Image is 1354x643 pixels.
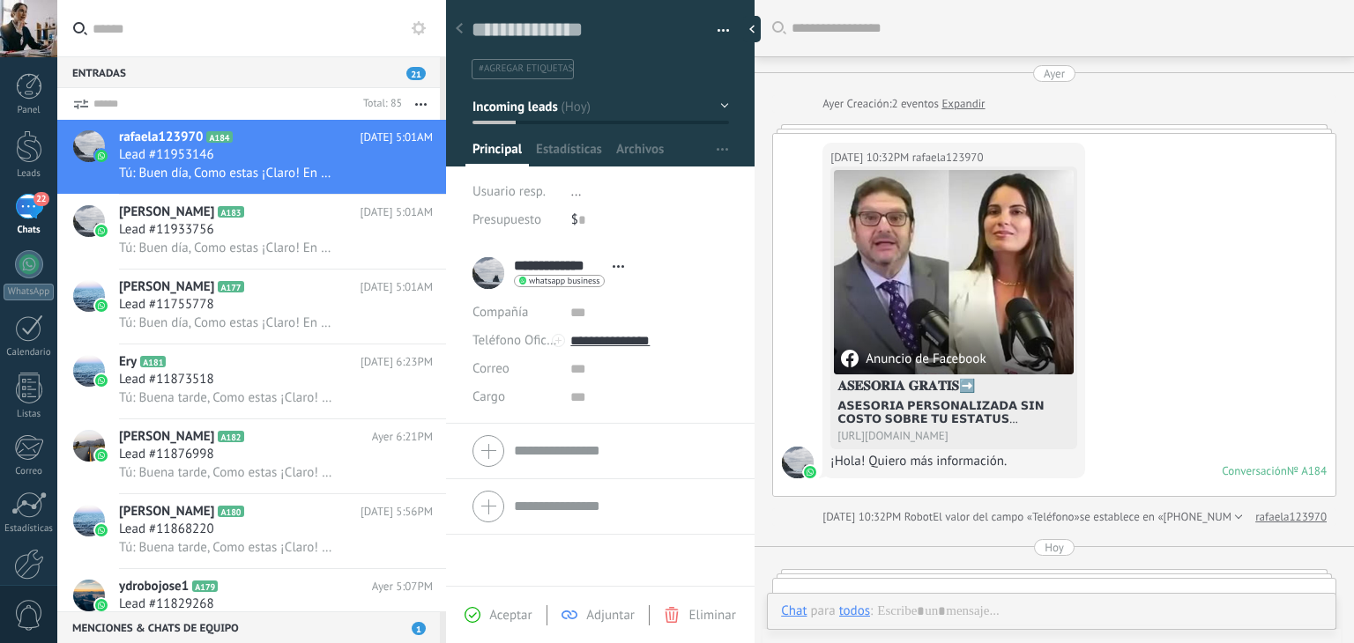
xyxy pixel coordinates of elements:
[57,270,446,344] a: avataricon[PERSON_NAME]A177[DATE] 5:01AMLead #11755778Tú: Buen día, Como estas ¡Claro! En el tran...
[57,494,446,568] a: avataricon[PERSON_NAME]A180[DATE] 5:56PMLead #11868220Tú: Buena tarde, Como estas ¡Claro! En un m...
[218,431,243,442] span: A182
[361,503,433,521] span: [DATE] 5:56PM
[95,449,108,462] img: icon
[830,149,911,166] div: [DATE] 10:32PM
[119,539,336,556] span: Tú: Buena tarde, Como estas ¡Claro! En un momento el Abogado se comunicara contigo para darte tu ...
[870,602,873,620] span: :
[406,67,426,80] span: 21
[119,240,336,256] span: Tú: Buen día, Como estas ¡Claro! En el transcurso de la [DATE] el Abogado se comunicara contigo p...
[837,399,1070,425] div: 𝗔𝗦𝗘𝗦𝗢𝗥𝗜𝗔 𝗣𝗘𝗥𝗦𝗢𝗡𝗔𝗟𝗜𝗭𝗔𝗗𝗔 𝗦𝗜𝗡 𝗖𝗢𝗦𝗧𝗢 𝗦𝗢𝗕𝗥𝗘 𝗧𝗨 𝗘𝗦𝗧𝗔𝗧𝗨𝗦 𝗠𝗜𝗚𝗥𝗔𝗧𝗢𝗥𝗜𝗢, Ciudadanía, Residencia permanente, ...
[119,595,214,613] span: Lead #11829268
[4,523,55,535] div: Estadísticas
[479,63,573,75] span: #agregar etiquetas
[119,521,214,538] span: Lead #11868220
[472,211,541,228] span: Presupuesto
[356,95,402,113] div: Total: 85
[95,299,108,312] img: icon
[361,278,433,296] span: [DATE] 5:01AM
[119,464,336,481] span: Tú: Buena tarde, Como estas ¡Claro! En un momento el Abogado se comunicara contigo para darte tu ...
[119,578,189,595] span: ydrobojose1
[218,506,243,517] span: A180
[119,221,214,239] span: Lead #11933756
[571,206,729,234] div: $
[822,508,904,526] div: [DATE] 10:32PM
[1222,463,1287,478] div: Conversación
[472,355,510,383] button: Correo
[941,95,985,113] a: Expandir
[119,389,336,406] span: Tú: Buena tarde, Como estas ¡Claro! En un momento el Abogado se comunicara contigo para darte tu ...
[192,580,218,592] span: A179
[119,353,137,371] span: Ery
[841,350,986,367] div: Anuncio de Facebook
[4,284,54,300] div: WhatsApp
[119,503,214,521] span: [PERSON_NAME]
[95,599,108,611] img: icon
[472,206,558,234] div: Presupuesto
[839,602,870,618] div: todos
[119,165,336,181] span: Tú: Buen día, Como estas ¡Claro! En el transcurso de la [DATE] el Abogado se comunicara contigo p...
[206,131,232,143] span: A184
[472,141,522,166] span: Principal
[119,146,214,164] span: Lead #11953146
[811,602,836,620] span: para
[95,150,108,162] img: icon
[1287,463,1327,478] div: № A184
[933,508,1080,526] span: El valor del campo «Teléfono»
[119,314,336,331] span: Tú: Buen día, Como estas ¡Claro! En el transcurso de la [DATE] el Abogado se comunicara contigo p...
[372,428,433,446] span: Ayer 6:21PM
[1080,508,1261,526] span: se establece en «[PHONE_NUMBER]»
[57,419,446,493] a: avataricon[PERSON_NAME]A182Ayer 6:21PMLead #11876998Tú: Buena tarde, Como estas ¡Claro! En un mom...
[218,206,243,218] span: A183
[822,95,846,113] div: Ayer
[1044,65,1065,82] div: Ayer
[472,332,564,349] span: Teléfono Oficina
[57,56,440,88] div: Entradas
[57,611,440,643] div: Menciones & Chats de equipo
[912,149,984,166] span: rafaela123970
[95,374,108,387] img: icon
[4,347,55,358] div: Calendario
[4,168,55,180] div: Leads
[57,195,446,269] a: avataricon[PERSON_NAME]A183[DATE] 5:01AMLead #11933756Tú: Buen día, Como estas ¡Claro! En el tran...
[472,178,558,206] div: Usuario resp.
[119,278,214,296] span: [PERSON_NAME]
[1045,539,1064,556] div: Hoy
[119,428,214,446] span: [PERSON_NAME]
[616,141,664,166] span: Archivos
[4,105,55,116] div: Panel
[837,378,1070,395] h4: 𝐀𝐒𝐄𝐒𝐎𝐑𝐈𝐀 𝐆𝐑𝐀𝐓𝐈𝐒➡️
[743,16,761,42] div: Ocultar
[119,129,203,146] span: rafaela123970
[489,607,532,624] span: Aceptar
[571,183,582,200] span: ...
[33,192,48,206] span: 22
[218,281,243,292] span: A177
[4,225,55,236] div: Chats
[361,129,433,146] span: [DATE] 5:01AM
[95,524,108,536] img: icon
[119,203,214,221] span: [PERSON_NAME]
[472,390,505,403] span: Cargo
[536,141,602,166] span: Estadísticas
[57,120,446,194] a: avatariconrafaela123970A184[DATE] 5:01AMLead #11953146Tú: Buen día, Como estas ¡Claro! En el tran...
[472,327,557,355] button: Teléfono Oficina
[688,607,735,624] span: Eliminar
[361,353,433,371] span: [DATE] 6:23PM
[57,569,446,643] a: avatariconydrobojose1A179Ayer 5:07PMLead #11829268
[119,296,214,314] span: Lead #11755778
[95,225,108,237] img: icon
[904,509,933,524] span: Robot
[472,360,510,377] span: Correo
[822,95,985,113] div: Creación:
[140,356,166,367] span: A181
[119,371,214,388] span: Lead #11873518
[372,578,433,595] span: Ayer 5:07PM
[834,170,1074,446] a: Anuncio de Facebook𝐀𝐒𝐄𝐒𝐎𝐑𝐈𝐀 𝐆𝐑𝐀𝐓𝐈𝐒➡️𝗔𝗦𝗘𝗦𝗢𝗥𝗜𝗔 𝗣𝗘𝗥𝗦𝗢𝗡𝗔𝗟𝗜𝗭𝗔𝗗𝗔 𝗦𝗜𝗡 𝗖𝗢𝗦𝗧𝗢 𝗦𝗢𝗕𝗥𝗘 𝗧𝗨 𝗘𝗦𝗧𝗔𝗧𝗨𝗦 𝗠𝗜𝗚𝗥𝗔𝗧𝗢𝗥𝗜𝗢,...
[57,344,446,418] a: avatariconEryA181[DATE] 6:23PMLead #11873518Tú: Buena tarde, Como estas ¡Claro! En un momento el ...
[782,447,814,478] span: rafaela123970
[830,453,1077,470] div: ¡Hola! Quiero más información.
[4,466,55,477] div: Correo
[412,622,426,635] span: 1
[804,466,816,478] img: waba.svg
[529,277,599,285] span: whatsapp business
